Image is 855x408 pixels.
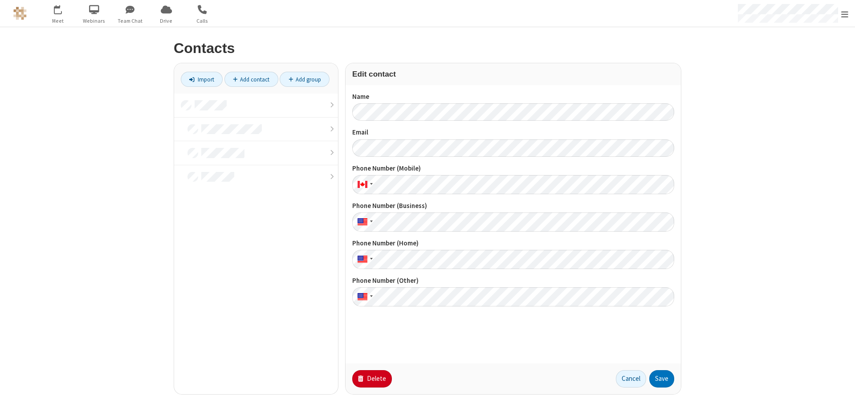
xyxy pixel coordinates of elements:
h3: Edit contact [352,70,674,78]
button: Delete [352,370,392,388]
a: Add group [280,72,330,87]
label: Email [352,127,674,138]
span: Team Chat [114,17,147,25]
button: Save [649,370,674,388]
span: Webinars [77,17,111,25]
span: Drive [150,17,183,25]
label: Phone Number (Other) [352,276,674,286]
img: QA Selenium DO NOT DELETE OR CHANGE [13,7,27,20]
a: Add contact [224,72,278,87]
label: Name [352,92,674,102]
div: United States: + 1 [352,287,375,306]
button: Cancel [616,370,646,388]
span: Meet [41,17,75,25]
div: United States: + 1 [352,250,375,269]
div: United States: + 1 [352,212,375,232]
span: Calls [186,17,219,25]
iframe: Chat [833,385,848,402]
h2: Contacts [174,41,681,56]
div: 1 [60,5,66,12]
a: Import [181,72,223,87]
label: Phone Number (Mobile) [352,163,674,174]
label: Phone Number (Home) [352,238,674,249]
div: Canada: + 1 [352,175,375,194]
label: Phone Number (Business) [352,201,674,211]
